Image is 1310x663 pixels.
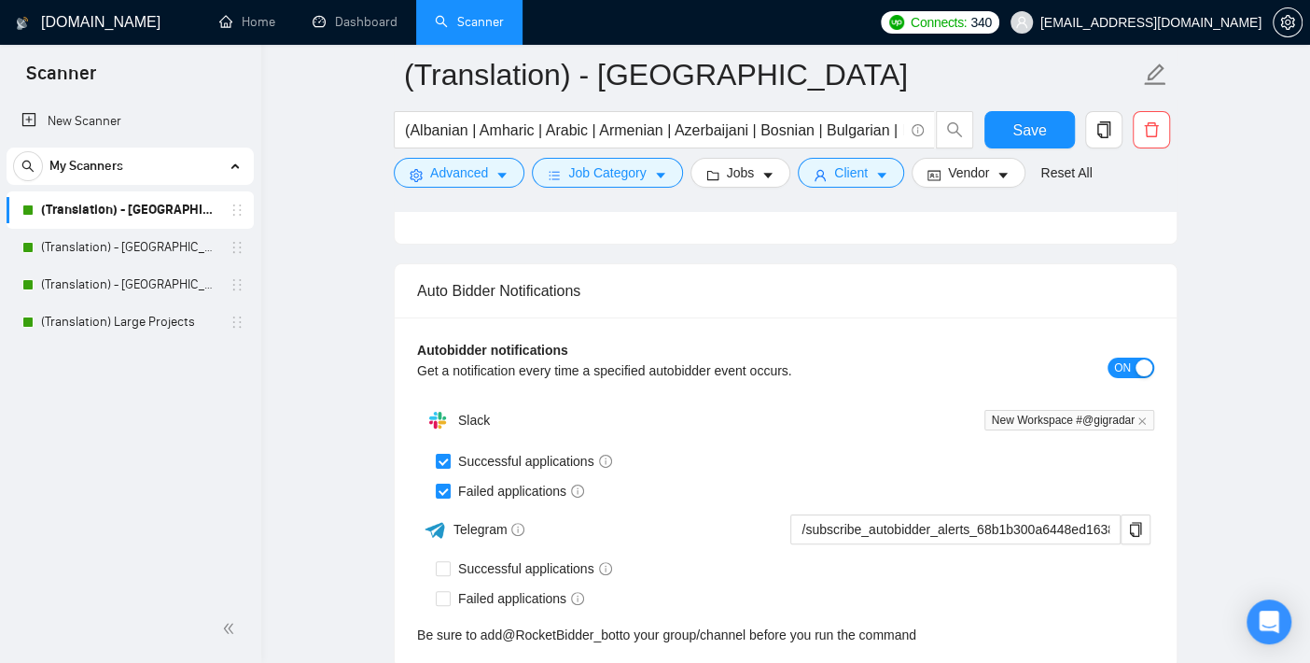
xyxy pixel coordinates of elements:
[424,518,447,542] img: ww3wtPAAAAAElFTkSuQmCC
[410,168,423,182] span: setting
[1015,16,1028,29] span: user
[49,148,123,185] span: My Scanners
[7,148,254,341] li: My Scanners
[417,264,1154,317] div: Auto Bidder Notifications
[511,523,524,536] span: info-circle
[761,168,774,182] span: caret-down
[927,168,941,182] span: idcard
[1114,358,1131,378] span: ON
[912,158,1025,188] button: idcardVendorcaret-down
[912,124,924,136] span: info-circle
[230,240,244,255] span: holder
[599,562,612,575] span: info-circle
[568,162,646,183] span: Job Category
[936,111,973,148] button: search
[14,160,42,173] span: search
[11,60,111,99] span: Scanner
[1273,15,1303,30] a: setting
[502,625,620,645] a: @RocketBidder_bot
[984,410,1154,430] span: New Workspace #@gigradar
[453,522,525,537] span: Telegram
[706,168,719,182] span: folder
[548,168,561,182] span: bars
[984,111,1075,148] button: Save
[889,15,904,30] img: upwork-logo.png
[1273,7,1303,37] button: setting
[1040,162,1092,183] a: Reset All
[1247,600,1291,644] div: Open Intercom Messenger
[1012,119,1046,142] span: Save
[814,168,827,182] span: user
[404,51,1139,98] input: Scanner name...
[532,158,682,188] button: barsJob Categorycaret-down
[394,158,524,188] button: settingAdvancedcaret-down
[7,103,254,140] li: New Scanner
[230,277,244,292] span: holder
[996,168,1010,182] span: caret-down
[1143,63,1167,87] span: edit
[435,14,504,30] a: searchScanner
[222,619,241,638] span: double-left
[417,360,970,381] div: Get a notification every time a specified autobidder event occurs.
[571,485,584,498] span: info-circle
[1122,522,1150,537] span: copy
[41,229,218,266] a: (Translation) - [GEOGRAPHIC_DATA]
[313,14,397,30] a: dashboardDashboard
[1137,416,1147,426] span: close
[21,103,239,140] a: New Scanner
[230,203,244,218] span: holder
[451,481,592,501] span: Failed applications
[834,162,868,183] span: Client
[451,588,592,609] span: Failed applications
[16,8,29,38] img: logo
[937,121,972,138] span: search
[405,119,903,142] input: Search Freelance Jobs...
[970,12,991,33] span: 340
[419,402,456,439] img: hpQkSZIkSZIkSZIkSZIkSZIkSZIkSZIkSZIkSZIkSZIkSZIkSZIkSZIkSZIkSZIkSZIkSZIkSZIkSZIkSZIkSZIkSZIkSZIkS...
[417,343,568,358] b: Autobidder notifications
[430,162,488,183] span: Advanced
[41,191,218,229] a: (Translation) - [GEOGRAPHIC_DATA]
[798,158,904,188] button: userClientcaret-down
[1133,111,1170,148] button: delete
[458,413,490,428] span: Slack
[654,168,667,182] span: caret-down
[13,151,43,181] button: search
[417,625,1154,645] div: Be sure to add to your group/channel before you run the command
[875,168,888,182] span: caret-down
[690,158,791,188] button: folderJobscaret-down
[495,168,509,182] span: caret-down
[911,12,967,33] span: Connects:
[1274,15,1302,30] span: setting
[571,592,584,605] span: info-circle
[41,266,218,303] a: (Translation) - [GEOGRAPHIC_DATA]
[599,455,612,468] span: info-circle
[727,162,755,183] span: Jobs
[1085,111,1122,148] button: copy
[1134,121,1169,138] span: delete
[1086,121,1122,138] span: copy
[1121,515,1150,544] button: copy
[230,315,244,330] span: holder
[219,14,275,30] a: homeHome
[451,558,620,579] span: Successful applications
[451,451,620,472] span: Successful applications
[41,303,218,341] a: (Translation) Large Projects
[948,162,989,183] span: Vendor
